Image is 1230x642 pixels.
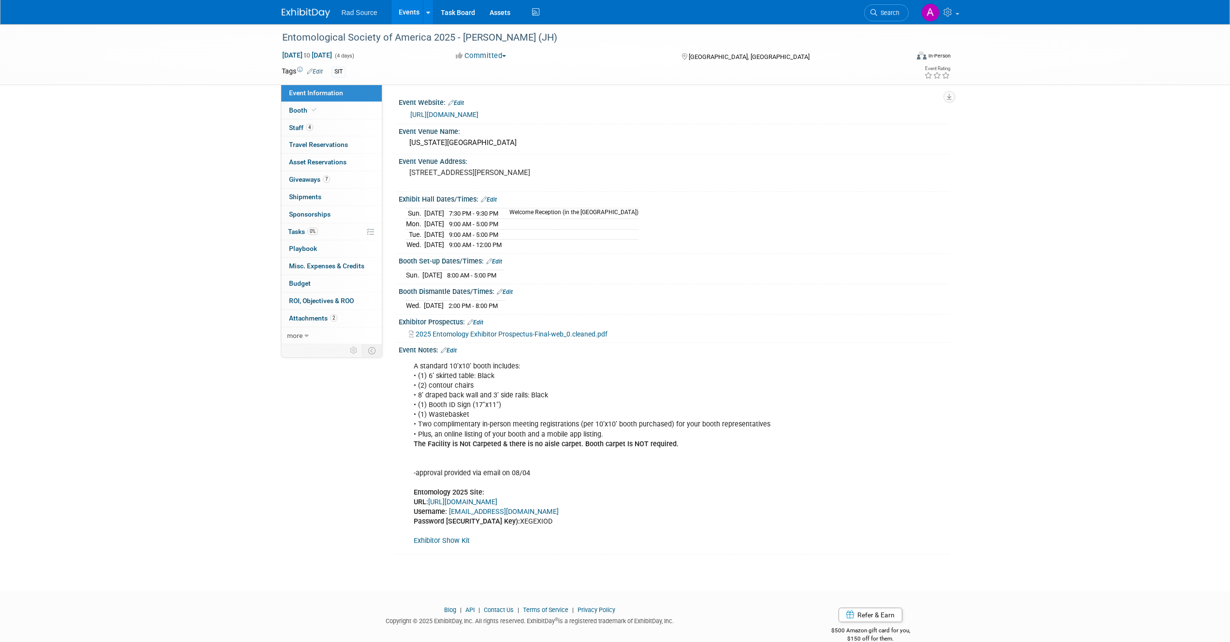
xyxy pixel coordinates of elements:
b: Entomology 2025 Site: [414,488,484,496]
div: Event Rating [924,66,950,71]
span: 7 [323,175,330,183]
span: Rad Source [342,9,377,16]
a: Edit [448,100,464,106]
a: Edit [441,347,457,354]
div: Exhibitor Prospectus: [399,315,949,327]
a: Privacy Policy [578,606,615,613]
td: Toggle Event Tabs [362,344,382,357]
span: 4 [306,124,313,131]
td: [DATE] [424,240,444,250]
a: Edit [497,289,513,295]
div: Event Format [852,50,951,65]
span: Attachments [289,314,337,322]
a: Giveaways7 [281,171,382,188]
div: Copyright © 2025 ExhibitDay, Inc. All rights reserved. ExhibitDay is a registered trademark of Ex... [282,614,779,626]
td: [DATE] [422,270,442,280]
pre: [STREET_ADDRESS][PERSON_NAME] [409,168,617,177]
a: Exhibitor Show Kit [414,537,470,545]
td: Mon. [406,219,424,230]
div: SIT [332,67,346,77]
span: | [476,606,482,613]
a: Contact Us [484,606,514,613]
div: Exhibit Hall Dates/Times: [399,192,949,204]
a: more [281,327,382,344]
span: 8:00 AM - 5:00 PM [447,272,496,279]
span: [GEOGRAPHIC_DATA], [GEOGRAPHIC_DATA] [689,53,810,60]
span: 0% [307,228,318,235]
a: 2025 Entomology Exhibitor Prospectus-Final-web_0.cleaned.pdf [409,330,608,338]
span: Travel Reservations [289,141,348,148]
span: Budget [289,279,311,287]
span: Event Information [289,89,343,97]
span: [DATE] [DATE] [282,51,333,59]
span: 9:00 AM - 5:00 PM [449,231,498,238]
a: Search [864,4,909,21]
b: Username: [414,508,447,516]
span: ROI, Objectives & ROO [289,297,354,305]
span: 7:30 PM - 9:30 PM [449,210,498,217]
a: Staff4 [281,119,382,136]
b: The Facility is Not Carpeted & there is no aisle carpet. Booth carpet Is NOT required.​ [414,440,679,448]
td: Wed. [406,301,424,311]
td: Welcome Reception (in the [GEOGRAPHIC_DATA]) [504,208,638,219]
a: Edit [486,258,502,265]
td: [DATE] [424,301,444,311]
td: [DATE] [424,219,444,230]
td: [DATE] [424,208,444,219]
button: Committed [452,51,510,61]
span: Giveaways [289,175,330,183]
td: Sun. [406,208,424,219]
i: Booth reservation complete [312,107,317,113]
a: Edit [307,68,323,75]
td: [DATE] [424,229,444,240]
td: Tags [282,66,323,77]
span: 2025 Entomology Exhibitor Prospectus-Final-web_0.cleaned.pdf [416,330,608,338]
span: Tasks [288,228,318,235]
div: Event Venue Address: [399,154,949,166]
div: Event Website: [399,95,949,108]
td: Tue. [406,229,424,240]
img: ExhibitDay [282,8,330,18]
span: Asset Reservations [289,158,347,166]
a: Sponsorships [281,206,382,223]
div: A standard 10’x10’ booth includes: • (1) 6’ skirted table: Black • (2) contour chairs • 8’ draped... [407,357,842,551]
span: 9:00 AM - 5:00 PM [449,220,498,228]
a: Event Information [281,85,382,102]
td: Personalize Event Tab Strip [346,344,362,357]
a: Booth [281,102,382,119]
a: Budget [281,275,382,292]
div: Booth Set-up Dates/Times: [399,254,949,266]
img: Format-Inperson.png [917,52,926,59]
sup: ® [555,617,558,622]
span: Sponsorships [289,210,331,218]
span: Misc. Expenses & Credits [289,262,364,270]
td: Wed. [406,240,424,250]
a: Travel Reservations [281,136,382,153]
a: Shipments [281,189,382,205]
a: Tasks0% [281,223,382,240]
img: Armando Arellano [921,3,940,22]
div: Event Venue Name: [399,124,949,136]
span: Search [877,9,899,16]
a: Edit [467,319,483,326]
span: 9:00 AM - 12:00 PM [449,241,502,248]
span: Booth [289,106,318,114]
b: URL: [414,498,428,506]
span: 2:00 PM - 8:00 PM [449,302,498,309]
a: [URL][DOMAIN_NAME] [410,111,478,118]
a: API [465,606,475,613]
a: Misc. Expenses & Credits [281,258,382,275]
td: Sun. [406,270,422,280]
div: In-Person [928,52,951,59]
span: Shipments [289,193,321,201]
a: Attachments2 [281,310,382,327]
a: Playbook [281,240,382,257]
span: more [287,332,303,339]
span: Playbook [289,245,317,252]
span: to [303,51,312,59]
span: (4 days) [334,53,354,59]
span: Staff [289,124,313,131]
span: | [515,606,521,613]
span: | [458,606,464,613]
a: [URL][DOMAIN_NAME] [428,498,497,506]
